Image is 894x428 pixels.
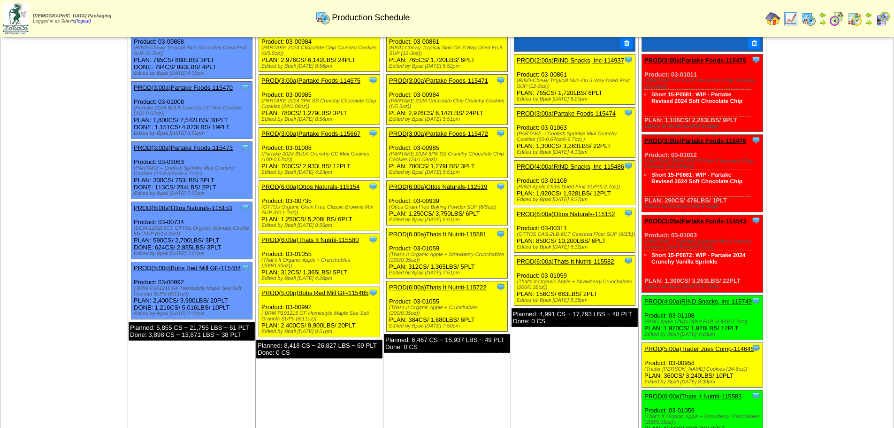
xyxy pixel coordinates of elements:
[829,11,844,26] img: calendarblend.gif
[517,96,635,102] div: Edited by Bpali [DATE] 8:20pm
[389,170,507,175] div: Edited by Bpali [DATE] 5:51pm
[332,13,410,23] span: Production Schedule
[644,57,746,64] a: PROD(3:00a)Partake Foods-115475
[241,263,250,272] img: Tooltip
[644,319,763,325] div: (RIND Apple Chips Dried Fruit SUP(6-2.7oz))
[33,14,111,19] span: [DEMOGRAPHIC_DATA] Packaging
[644,284,763,290] div: Edited by Bpali [DATE] 8:23pm
[496,76,505,85] img: Tooltip
[131,142,252,199] div: Product: 03-01063 PLAN: 300CS / 753LBS / 5PLT DONE: 113CS / 284LBS / 2PLT
[644,345,754,352] a: PROD(5:00a)Trader Joes Comp-114645
[384,334,510,353] div: Planned: 6,467 CS ~ 15,937 LBS ~ 49 PLT Done: 0 CS
[241,143,250,152] img: Tooltip
[644,414,763,425] div: (That's It Organic Apple + Strawberry Crunchables (200/0.35oz))
[389,305,507,316] div: (That's It Organic Apple + Crunchables (200/0.35oz))
[134,105,252,117] div: (Partake 2024 BULK Crunchy CC Mini Cookies (100-0.67oz))
[3,3,29,34] img: zoroco-logo-small.webp
[644,204,763,210] div: Edited by Bpali [DATE] 8:03pm
[131,22,252,79] div: Product: 03-00868 PLAN: 765CS / 860LBS / 3PLT DONE: 794CS / 893LBS / 4PLT
[644,298,752,305] a: PROD(4:00a)RIND Snacks, Inc-115749
[620,37,633,49] button: Delete Note
[517,244,635,250] div: Edited by Bpali [DATE] 6:12pm
[368,129,378,138] img: Tooltip
[517,232,635,237] div: (OTTOS CAS-2LB-6CT Cassava Flour SUP (6/2lb))
[847,11,862,26] img: calendarinout.gif
[389,117,507,122] div: Edited by Bpali [DATE] 5:51pm
[819,11,826,19] img: arrowleft.gif
[651,252,746,265] a: Short 15-P0672: WIP - Partake 2024 Crunchy Vanilla Sprinkle
[624,256,633,265] img: Tooltip
[496,129,505,138] img: Tooltip
[517,110,616,117] a: PROD(3:00a)Partake Foods-115474
[368,235,378,244] img: Tooltip
[261,130,360,137] a: PROD(3:00a)Partake Foods-115667
[512,308,638,327] div: Planned: 4,991 CS ~ 17,793 LBS ~ 48 PLT Done: 0 CS
[644,124,763,129] div: Edited by Bpali [DATE] 8:02pm
[261,151,380,163] div: (Partake 2024 BULK Crunchy CC Mini Cookies (100-0.67oz))
[624,55,633,64] img: Tooltip
[517,57,624,64] a: PROD(2:00a)RIND Snacks, Inc-114937
[256,340,382,358] div: Planned: 8,418 CS ~ 26,827 LBS ~ 69 PLT Done: 0 CS
[259,234,380,284] div: Product: 03-01055 PLAN: 312CS / 1,365LBS / 5PLT
[624,161,633,171] img: Tooltip
[131,262,252,319] div: Product: 03-00992 PLAN: 2,400CS / 9,900LBS / 20PLT DONE: 1,216CS / 5,016LBS / 10PLT
[517,131,635,142] div: (PARTAKE – Confetti Sprinkle Mini Crunchy Cookies (10-0.67oz/6-6.7oz) )
[261,117,380,122] div: Edited by Bpali [DATE] 8:56pm
[651,91,742,104] a: Short 15-P0681: WIP - Partake Revised 2024 Soft Chocolate Chip
[134,204,232,211] a: PROD(6:00a)Ottos Naturals-115153
[644,366,763,372] div: (Trader [PERSON_NAME] Cookies (24-6oz))
[748,37,760,49] button: Delete Note
[389,151,507,163] div: (PARTAKE 2024 3PK SS Crunchy Chocolate Chip Cookies (24/1.09oz))
[642,54,763,132] div: Product: 03-01011 PLAN: 1,106CS / 2,283LBS / 9PLT
[801,11,816,26] img: calendarprod.gif
[865,19,872,26] img: arrowright.gif
[496,182,505,191] img: Tooltip
[751,343,761,353] img: Tooltip
[261,170,380,175] div: Edited by Bpali [DATE] 4:23pm
[514,107,635,157] div: Product: 03-01063 PLAN: 1,300CS / 3,263LBS / 22PLT
[496,282,505,292] img: Tooltip
[642,215,763,292] div: Product: 03-01063 PLAN: 1,300CS / 3,263LBS / 22PLT
[259,128,380,178] div: Product: 03-01008 PLAN: 700CS / 2,933LBS / 12PLT
[389,130,488,137] a: PROD(3:00a)Partake Foods-115472
[261,63,380,69] div: Edited by Bpali [DATE] 8:56pm
[644,393,741,400] a: PROD(6:00a)Thats It Nutriti-115583
[261,257,380,269] div: (That's It Organic Apple + Crunchables (200/0.35oz))
[517,197,635,202] div: Edited by Bpali [DATE] 8:27pm
[819,19,826,26] img: arrowright.gif
[517,163,624,170] a: PROD(4:00a)RIND Snacks, Inc-115486
[368,288,378,297] img: Tooltip
[261,77,360,84] a: PROD(3:00a)Partake Foods-114675
[389,204,507,210] div: (Ottos Grain Free Baking Powder SUP (6/8oz))
[517,258,614,265] a: PROD(6:00a)Thats It Nutriti-115582
[131,202,252,259] div: Product: 03-00734 PLAN: 590CS / 2,700LBS / 3PLT DONE: 624CS / 2,855LBS / 3PLT
[134,45,252,56] div: (RIND-Chewy Tropical Skin-On 3-Way Dried Fruit SUP (6-3oz))
[644,137,746,144] a: PROD(3:00a)Partake Foods-115476
[75,19,91,24] a: (logout)
[514,54,635,104] div: Product: 03-00861 PLAN: 765CS / 1,720LBS / 6PLT
[496,229,505,239] img: Tooltip
[134,131,252,136] div: Edited by Bpali [DATE] 6:52pm
[642,342,763,387] div: Product: 03-00958 PLAN: 360CS / 3,240LBS / 10PLT
[368,76,378,85] img: Tooltip
[517,149,635,155] div: Edited by Bpali [DATE] 4:13pm
[389,183,488,190] a: PROD(6:00a)Ottos Naturals-112519
[389,77,488,84] a: PROD(3:00a)Partake Foods-115471
[644,78,763,89] div: (PARTAKE-2024 Soft Chocolate Chip Cookies (6-5.5oz))
[261,204,380,216] div: (OTTOs Organic Grain Free Classic Brownie Mix SUP (6/11.1oz))
[517,184,635,190] div: (RIND Apple Chips Dried Fruit SUP(6-2.7oz))
[134,70,252,76] div: Edited by Bpali [DATE] 4:39pm
[387,228,508,279] div: Product: 03-01059 PLAN: 312CS / 1,365LBS / 5PLT
[644,158,763,170] div: (PARTAKE-2024 3PK SS Soft Chocolate Chip Cookies (24-1.09oz))
[241,203,250,212] img: Tooltip
[644,239,763,250] div: (PARTAKE – Confetti Sprinkle Mini Crunchy Cookies (10-0.67oz/6-6.7oz) )
[315,10,330,25] img: calendarprod.gif
[517,297,635,303] div: Edited by Bpali [DATE] 6:18pm
[389,284,486,291] a: PROD(6:00a)Thats It Nutriti-115722
[642,295,763,340] div: Product: 03-01108 PLAN: 1,920CS / 1,928LBS / 12PLT
[875,11,890,26] img: calendarcustomer.gif
[651,171,742,185] a: Short 15-P0681: WIP - Partake Revised 2024 Soft Chocolate Chip
[134,191,252,196] div: Edited by Bpali [DATE] 7:57pm
[131,82,252,139] div: Product: 03-01008 PLAN: 1,800CS / 7,542LBS / 30PLT DONE: 1,151CS / 4,823LBS / 19PLT
[644,218,746,225] a: PROD(3:05a)Partake Foods-114543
